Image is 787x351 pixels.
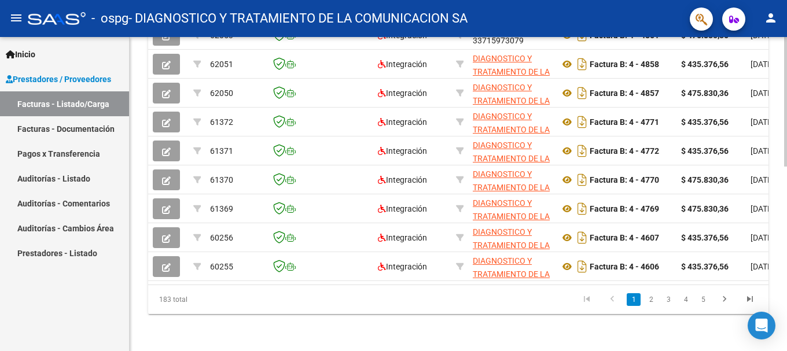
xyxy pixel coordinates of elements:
[148,285,270,314] div: 183 total
[590,262,659,271] strong: Factura B: 4 - 4606
[681,233,729,242] strong: $ 435.376,56
[473,83,550,119] span: DIAGNOSTICO Y TRATAMIENTO DE LA COMUNICACION SA
[210,175,233,184] span: 61370
[473,110,550,134] div: 33715973079
[378,175,427,184] span: Integración
[751,60,774,69] span: [DATE]
[378,233,427,242] span: Integración
[473,168,550,192] div: 33715973079
[473,112,550,147] span: DIAGNOSTICO Y TRATAMIENTO DE LA COMUNICACION SA
[590,31,659,40] strong: Factura B: 4 - 4861
[590,117,659,127] strong: Factura B: 4 - 4771
[590,233,659,242] strong: Factura B: 4 - 4607
[748,312,775,339] div: Open Intercom Messenger
[378,204,427,213] span: Integración
[627,293,641,306] a: 1
[575,84,590,102] i: Descargar documento
[575,257,590,276] i: Descargar documento
[575,142,590,160] i: Descargar documento
[661,293,675,306] a: 3
[590,204,659,213] strong: Factura B: 4 - 4769
[681,60,729,69] strong: $ 435.376,56
[473,169,550,205] span: DIAGNOSTICO Y TRATAMIENTO DE LA COMUNICACION SA
[6,48,35,61] span: Inicio
[590,146,659,156] strong: Factura B: 4 - 4772
[575,113,590,131] i: Descargar documento
[91,6,128,31] span: - ospg
[739,293,761,306] a: go to last page
[575,228,590,247] i: Descargar documento
[644,293,658,306] a: 2
[473,52,550,76] div: 33715973079
[210,262,233,271] span: 60255
[751,88,774,98] span: [DATE]
[714,293,735,306] a: go to next page
[590,60,659,69] strong: Factura B: 4 - 4858
[378,60,427,69] span: Integración
[473,197,550,221] div: 33715973079
[764,11,778,25] mat-icon: person
[677,290,694,309] li: page 4
[679,293,693,306] a: 4
[681,88,729,98] strong: $ 475.830,36
[681,262,729,271] strong: $ 435.376,56
[660,290,677,309] li: page 3
[128,6,468,31] span: - DIAGNOSTICO Y TRATAMIENTO DE LA COMUNICACION SA
[210,88,233,98] span: 62050
[590,88,659,98] strong: Factura B: 4 - 4857
[378,146,427,156] span: Integración
[210,233,233,242] span: 60256
[378,88,427,98] span: Integración
[601,293,623,306] a: go to previous page
[473,139,550,163] div: 33715973079
[751,204,774,213] span: [DATE]
[751,146,774,156] span: [DATE]
[210,204,233,213] span: 61369
[473,198,550,234] span: DIAGNOSTICO Y TRATAMIENTO DE LA COMUNICACION SA
[681,175,729,184] strong: $ 475.830,36
[473,254,550,279] div: 33715973079
[751,262,774,271] span: [DATE]
[575,171,590,189] i: Descargar documento
[751,117,774,127] span: [DATE]
[473,141,550,176] span: DIAGNOSTICO Y TRATAMIENTO DE LA COMUNICACION SA
[696,293,710,306] a: 5
[576,293,598,306] a: go to first page
[590,175,659,184] strong: Factura B: 4 - 4770
[9,11,23,25] mat-icon: menu
[6,73,111,86] span: Prestadores / Proveedores
[473,54,550,90] span: DIAGNOSTICO Y TRATAMIENTO DE LA COMUNICACION SA
[210,60,233,69] span: 62051
[473,81,550,105] div: 33715973079
[681,117,729,127] strong: $ 435.376,56
[625,290,642,309] li: page 1
[751,233,774,242] span: [DATE]
[473,227,550,263] span: DIAGNOSTICO Y TRATAMIENTO DE LA COMUNICACION SA
[210,117,233,127] span: 61372
[751,175,774,184] span: [DATE]
[378,262,427,271] span: Integración
[473,256,550,292] span: DIAGNOSTICO Y TRATAMIENTO DE LA COMUNICACION SA
[681,204,729,213] strong: $ 475.830,36
[694,290,712,309] li: page 5
[575,55,590,73] i: Descargar documento
[642,290,660,309] li: page 2
[210,146,233,156] span: 61371
[378,117,427,127] span: Integración
[681,146,729,156] strong: $ 435.376,56
[473,226,550,250] div: 33715973079
[575,199,590,218] i: Descargar documento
